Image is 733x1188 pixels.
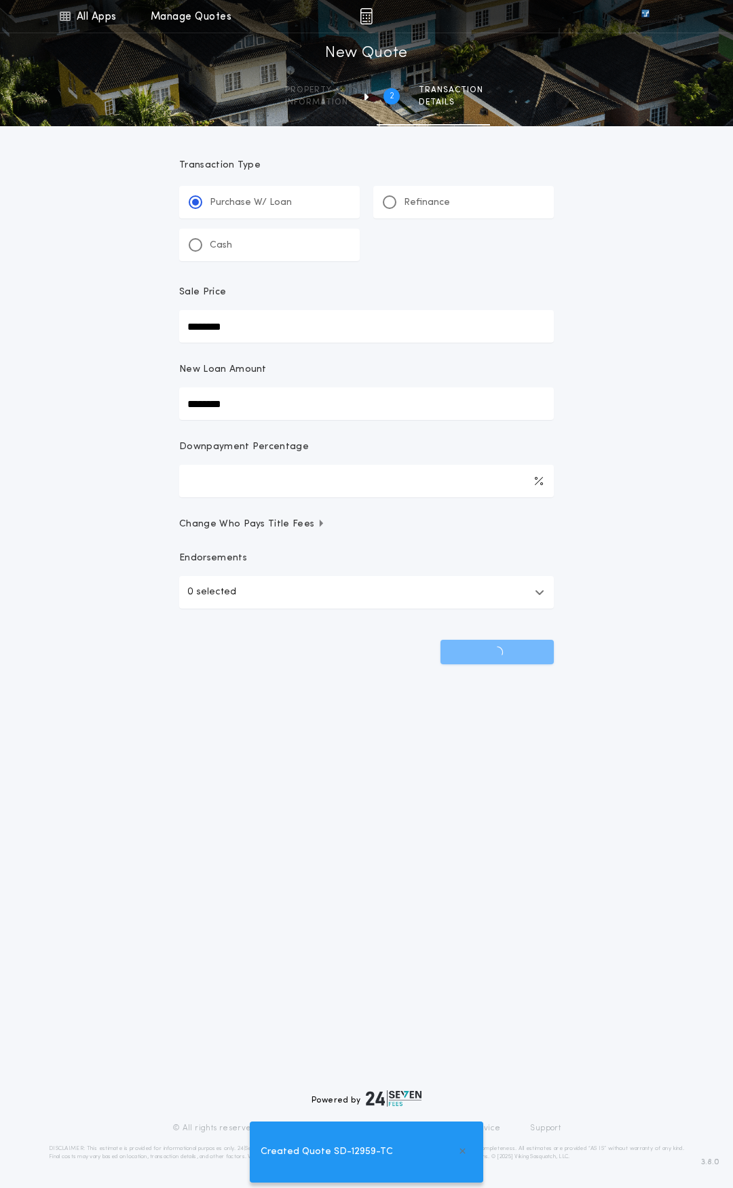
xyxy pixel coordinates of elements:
[325,43,408,64] h1: New Quote
[179,518,554,531] button: Change Who Pays Title Fees
[179,576,554,609] button: 0 selected
[419,97,483,108] span: details
[179,286,226,299] p: Sale Price
[404,196,450,210] p: Refinance
[179,552,554,565] p: Endorsements
[210,239,232,252] p: Cash
[179,159,554,172] p: Transaction Type
[360,8,373,24] img: img
[179,440,309,454] p: Downpayment Percentage
[179,387,554,420] input: New Loan Amount
[617,9,674,23] img: vs-icon
[419,85,483,96] span: Transaction
[285,85,348,96] span: Property
[179,518,325,531] span: Change Who Pays Title Fees
[210,196,292,210] p: Purchase W/ Loan
[187,584,236,600] p: 0 selected
[312,1090,421,1107] div: Powered by
[179,310,554,343] input: Sale Price
[390,91,394,102] h2: 2
[366,1090,421,1107] img: logo
[179,363,267,377] p: New Loan Amount
[179,465,554,497] input: Downpayment Percentage
[261,1145,393,1160] span: Created Quote SD-12959-TC
[285,97,348,108] span: information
